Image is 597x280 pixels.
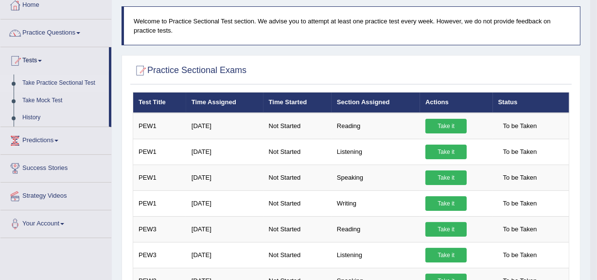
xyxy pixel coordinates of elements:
[134,17,570,35] p: Welcome to Practice Sectional Test section. We advise you to attempt at least one practice test e...
[425,170,467,185] a: Take it
[498,145,542,159] span: To be Taken
[133,216,186,242] td: PEW3
[0,47,109,72] a: Tests
[133,190,186,216] td: PEW1
[186,216,263,242] td: [DATE]
[18,75,109,92] a: Take Practice Sectional Test
[18,109,109,127] a: History
[263,165,332,190] td: Not Started
[186,113,263,139] td: [DATE]
[133,242,186,268] td: PEW3
[186,242,263,268] td: [DATE]
[186,165,263,190] td: [DATE]
[263,190,332,216] td: Not Started
[263,139,332,165] td: Not Started
[493,93,569,113] th: Status
[133,113,186,139] td: PEW1
[332,165,420,190] td: Speaking
[332,93,420,113] th: Section Assigned
[263,93,332,113] th: Time Started
[18,92,109,110] a: Take Mock Test
[133,139,186,165] td: PEW1
[0,155,111,179] a: Success Stories
[425,248,467,262] a: Take it
[263,113,332,139] td: Not Started
[133,165,186,190] td: PEW1
[263,216,332,242] td: Not Started
[186,139,263,165] td: [DATE]
[186,93,263,113] th: Time Assigned
[0,19,111,44] a: Practice Questions
[332,216,420,242] td: Reading
[420,93,492,113] th: Actions
[425,196,467,211] a: Take it
[425,119,467,133] a: Take it
[332,139,420,165] td: Listening
[498,119,542,133] span: To be Taken
[263,242,332,268] td: Not Started
[498,222,542,237] span: To be Taken
[425,145,467,159] a: Take it
[498,196,542,211] span: To be Taken
[332,113,420,139] td: Reading
[332,190,420,216] td: Writing
[0,127,111,151] a: Predictions
[133,63,246,78] h2: Practice Sectional Exams
[425,222,467,237] a: Take it
[0,183,111,207] a: Strategy Videos
[332,242,420,268] td: Listening
[186,190,263,216] td: [DATE]
[133,93,186,113] th: Test Title
[0,210,111,235] a: Your Account
[498,170,542,185] span: To be Taken
[498,248,542,262] span: To be Taken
